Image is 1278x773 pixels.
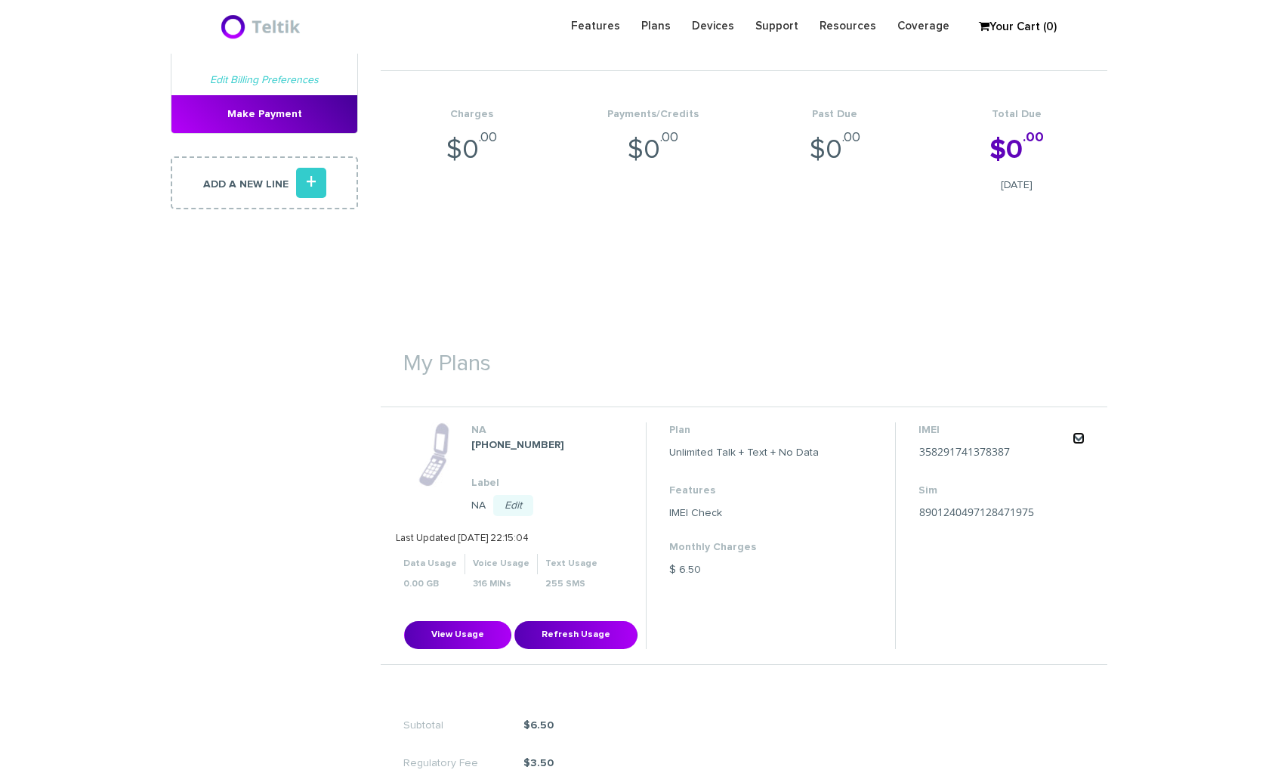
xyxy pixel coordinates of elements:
[669,483,819,498] dt: Features
[926,109,1108,120] h4: Total Due
[403,756,523,771] span: Regulatory Fee
[887,11,960,41] a: Coverage
[514,621,637,649] button: Refresh Usage
[631,11,681,41] a: Plans
[926,178,1108,193] span: [DATE]
[171,156,358,209] a: Add a new line+
[418,422,449,487] img: phone
[563,71,745,209] li: $0
[465,574,538,595] th: 316 MINs
[538,574,606,595] th: 255 SMS
[1023,131,1044,144] sup: .00
[396,574,465,595] th: 0.00 GB
[918,422,1070,438] dt: IMEI
[560,11,631,41] a: Features
[660,131,678,144] sup: .00
[396,532,605,546] p: Last Updated [DATE] 22:15:04
[381,109,563,120] h4: Charges
[745,11,809,41] a: Support
[210,75,319,85] a: Edit Billing Preferences
[744,71,926,209] li: $0
[669,562,819,577] dd: $ 6.50
[403,756,554,771] li: $3.50
[479,131,497,144] sup: .00
[744,109,926,120] h4: Past Due
[681,11,745,41] a: Devices
[381,329,1107,384] h1: My Plans
[471,422,622,438] dt: NA
[809,11,887,41] a: Resources
[381,71,563,209] li: $0
[669,445,819,460] dd: Unlimited Talk + Text + No Data
[669,506,819,521] dd: IMEI Check
[403,718,489,733] span: Subtotal
[403,718,554,733] li: $6.50
[171,95,357,133] a: Make Payment
[396,554,465,574] th: Data Usage
[493,495,533,516] a: Edit
[471,440,564,450] strong: [PHONE_NUMBER]
[296,168,326,198] i: +
[563,109,745,120] h4: Payments/Credits
[220,11,304,42] img: BriteX
[404,621,511,649] button: View Usage
[471,498,622,513] dd: NA
[669,422,819,438] dt: Plan
[971,16,1047,39] a: Your Cart (0)
[669,540,819,555] dt: Monthly Charges
[842,131,860,144] sup: .00
[538,554,606,574] th: Text Usage
[1073,432,1085,444] a: .
[926,71,1108,209] li: $0
[918,483,1070,498] dt: Sim
[471,475,622,490] dt: Label
[465,554,538,574] th: Voice Usage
